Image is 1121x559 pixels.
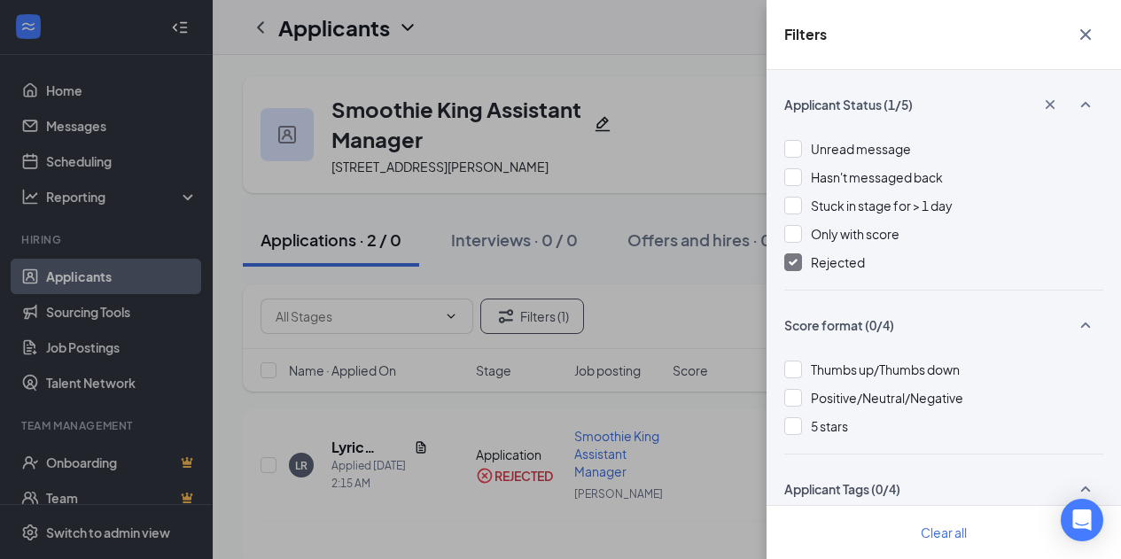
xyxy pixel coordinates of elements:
span: Score format (0/4) [784,316,894,334]
button: Clear all [899,515,988,550]
svg: SmallChevronUp [1075,94,1096,115]
span: 5 stars [811,418,848,434]
span: Hasn't messaged back [811,169,943,185]
div: Open Intercom Messenger [1061,499,1103,541]
button: SmallChevronUp [1068,472,1103,506]
img: checkbox [789,259,798,266]
span: Thumbs up/Thumbs down [811,361,960,377]
svg: Cross [1075,24,1096,45]
span: Rejected [811,254,865,270]
span: Only with score [811,226,899,242]
button: Cross [1068,18,1103,51]
svg: Cross [1041,96,1059,113]
h5: Filters [784,25,827,44]
svg: SmallChevronUp [1075,314,1096,336]
button: SmallChevronUp [1068,88,1103,121]
svg: SmallChevronUp [1075,478,1096,500]
span: Positive/Neutral/Negative [811,390,963,406]
button: SmallChevronUp [1068,308,1103,342]
span: Unread message [811,141,911,157]
span: Applicant Tags (0/4) [784,480,900,498]
button: Cross [1032,89,1068,120]
span: Applicant Status (1/5) [784,96,913,113]
span: Stuck in stage for > 1 day [811,198,953,214]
